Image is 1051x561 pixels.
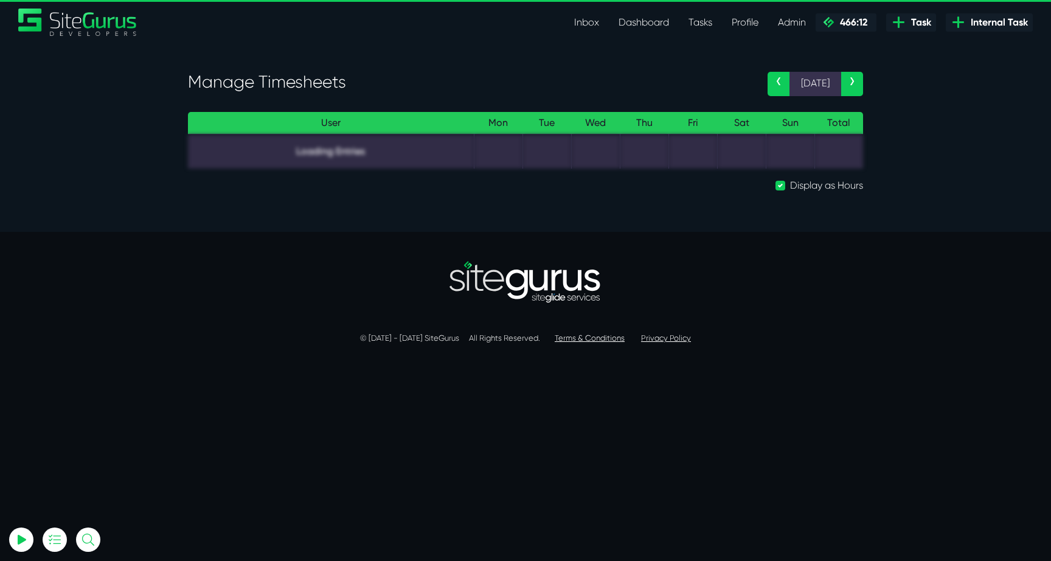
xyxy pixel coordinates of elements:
[886,13,936,32] a: Task
[188,332,863,344] p: © [DATE] - [DATE] SiteGurus All Rights Reserved.
[609,10,679,35] a: Dashboard
[18,9,137,36] a: SiteGurus
[966,15,1028,30] span: Internal Task
[814,112,863,134] th: Total
[768,10,816,35] a: Admin
[522,112,571,134] th: Tue
[188,112,474,134] th: User
[946,13,1033,32] a: Internal Task
[564,10,609,35] a: Inbox
[641,333,691,343] a: Privacy Policy
[188,72,749,92] h3: Manage Timesheets
[816,13,876,32] a: 466:12
[717,112,766,134] th: Sat
[620,112,668,134] th: Thu
[679,10,722,35] a: Tasks
[790,178,863,193] label: Display as Hours
[18,9,137,36] img: Sitegurus Logo
[555,333,625,343] a: Terms & Conditions
[188,134,474,169] td: Loading Entries
[722,10,768,35] a: Profile
[768,72,789,96] a: ‹
[766,112,814,134] th: Sun
[789,72,841,96] span: [DATE]
[668,112,717,134] th: Fri
[835,16,867,28] span: 466:12
[906,15,931,30] span: Task
[841,72,863,96] a: ›
[474,112,522,134] th: Mon
[571,112,620,134] th: Wed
